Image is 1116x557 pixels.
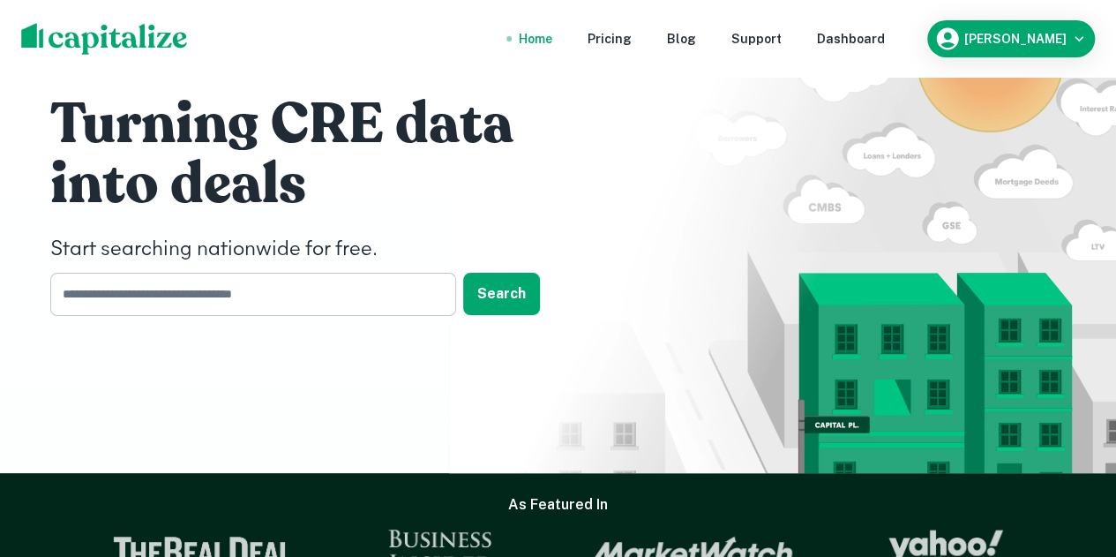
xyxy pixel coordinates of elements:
[50,149,580,220] h1: into deals
[964,33,1067,45] h6: [PERSON_NAME]
[588,29,632,49] a: Pricing
[927,20,1095,57] button: [PERSON_NAME]
[508,494,608,516] h6: As Featured In
[731,29,782,49] a: Support
[519,29,552,49] a: Home
[21,23,188,55] img: capitalize-logo.png
[463,273,540,315] button: Search
[50,89,580,160] h1: Turning CRE data
[817,29,885,49] a: Dashboard
[1028,416,1116,501] iframe: Chat Widget
[667,29,696,49] a: Blog
[50,234,580,266] h4: Start searching nationwide for free.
